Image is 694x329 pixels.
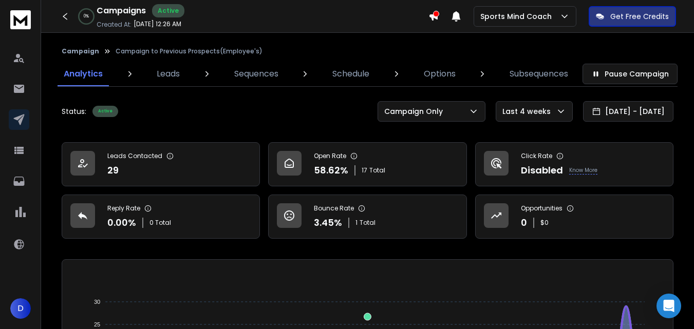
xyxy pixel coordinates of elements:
[521,204,562,212] p: Opportunities
[475,195,673,239] a: Opportunities0$0
[10,298,31,319] button: D
[62,195,260,239] a: Reply Rate0.00%0 Total
[475,142,673,186] a: Click RateDisabledKnow More
[503,62,574,86] a: Subsequences
[510,68,568,80] p: Subsequences
[94,321,100,327] tspan: 25
[369,166,385,175] span: Total
[62,142,260,186] a: Leads Contacted29
[157,68,180,80] p: Leads
[84,13,89,20] p: 0 %
[149,219,171,227] p: 0 Total
[355,219,358,227] span: 1
[362,166,367,175] span: 17
[268,195,466,239] a: Bounce Rate3.45%1Total
[94,299,100,305] tspan: 30
[521,163,563,178] p: Disabled
[10,10,31,29] img: logo
[107,163,119,178] p: 29
[326,62,376,86] a: Schedule
[569,166,597,175] p: Know More
[134,20,181,28] p: [DATE] 12:26 AM
[332,68,369,80] p: Schedule
[62,106,86,117] p: Status:
[107,216,136,230] p: 0.00 %
[610,11,669,22] p: Get Free Credits
[64,68,103,80] p: Analytics
[228,62,285,86] a: Sequences
[92,106,118,117] div: Active
[583,64,678,84] button: Pause Campaign
[314,163,348,178] p: 58.62 %
[314,204,354,212] p: Bounce Rate
[107,204,140,212] p: Reply Rate
[62,47,99,55] button: Campaign
[418,62,462,86] a: Options
[97,5,146,17] h1: Campaigns
[97,21,132,29] p: Created At:
[107,152,162,160] p: Leads Contacted
[583,101,673,122] button: [DATE] - [DATE]
[314,216,342,230] p: 3.45 %
[116,47,262,55] p: Campaign to Previous Prospects(Employee's)
[314,152,346,160] p: Open Rate
[589,6,676,27] button: Get Free Credits
[152,4,184,17] div: Active
[268,142,466,186] a: Open Rate58.62%17Total
[424,68,456,80] p: Options
[521,152,552,160] p: Click Rate
[657,294,681,318] div: Open Intercom Messenger
[58,62,109,86] a: Analytics
[151,62,186,86] a: Leads
[234,68,278,80] p: Sequences
[540,219,549,227] p: $ 0
[521,216,527,230] p: 0
[384,106,447,117] p: Campaign Only
[480,11,556,22] p: Sports Mind Coach
[502,106,555,117] p: Last 4 weeks
[360,219,376,227] span: Total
